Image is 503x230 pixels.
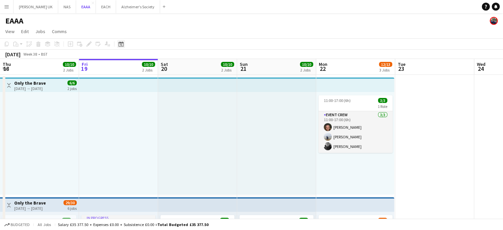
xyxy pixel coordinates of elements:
[239,65,248,72] span: 21
[221,68,234,72] div: 2 Jobs
[3,61,11,67] span: Thu
[142,62,155,67] span: 10/10
[319,61,327,67] span: Mon
[160,65,168,72] span: 20
[81,65,88,72] span: 19
[220,218,229,223] span: 5/5
[22,52,38,57] span: Week 38
[41,52,48,57] div: BST
[82,61,88,67] span: Fri
[161,61,168,67] span: Sat
[67,85,77,91] div: 2 jobs
[324,98,351,103] span: 11:00-17:00 (6h)
[379,62,392,67] span: 12/13
[67,205,77,211] div: 6 jobs
[67,80,77,85] span: 6/6
[116,0,160,13] button: Alzheimer's Society
[19,27,31,36] a: Edit
[240,61,248,67] span: Sun
[81,215,155,220] div: In progress
[14,0,58,13] button: [PERSON_NAME] UK
[63,62,76,67] span: 10/10
[318,95,393,153] app-job-card: 11:00-17:00 (6h)3/31 RoleEvent Crew3/311:00-17:00 (6h)[PERSON_NAME][PERSON_NAME][PERSON_NAME]
[300,62,313,67] span: 10/10
[490,17,498,25] app-user-avatar: Felicity Taylor-Armstrong
[157,222,208,227] span: Total Budgeted £35 377.50
[35,28,45,34] span: Jobs
[318,65,327,72] span: 22
[14,206,46,211] div: [DATE] → [DATE]
[5,28,15,34] span: View
[49,27,69,36] a: Comms
[8,218,42,223] span: 08:00-17:30 (9h30m)
[379,68,392,72] div: 3 Jobs
[36,222,52,227] span: All jobs
[245,218,273,223] span: 05:00-18:00 (13h)
[299,218,308,223] span: 5/5
[300,68,313,72] div: 2 Jobs
[63,68,76,72] div: 2 Jobs
[58,222,208,227] div: Salary £35 377.50 + Expenses £0.00 + Subsistence £0.00 =
[142,68,155,72] div: 2 Jobs
[58,0,76,13] button: NAS
[2,65,11,72] span: 18
[397,65,405,72] span: 23
[11,222,30,227] span: Budgeted
[318,111,393,153] app-card-role: Event Crew3/311:00-17:00 (6h)[PERSON_NAME][PERSON_NAME][PERSON_NAME]
[21,28,29,34] span: Edit
[63,200,77,205] span: 29/30
[378,218,387,223] span: 4/5
[3,221,31,228] button: Budgeted
[166,218,200,223] span: 08:00-17:30 (9h30m)
[5,51,21,58] div: [DATE]
[324,218,351,223] span: 08:00-11:00 (3h)
[5,16,23,26] h1: EAAA
[14,86,46,91] div: [DATE] → [DATE]
[96,0,116,13] button: EACH
[477,61,485,67] span: Wed
[14,200,46,206] h3: Only the Brave
[33,27,48,36] a: Jobs
[14,80,46,86] h3: Only the Brave
[52,28,67,34] span: Comms
[378,104,387,109] span: 1 Role
[76,0,96,13] button: EAAA
[476,65,485,72] span: 24
[398,61,405,67] span: Tue
[3,27,17,36] a: View
[378,98,387,103] span: 3/3
[62,218,71,223] span: 5/5
[221,62,234,67] span: 10/10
